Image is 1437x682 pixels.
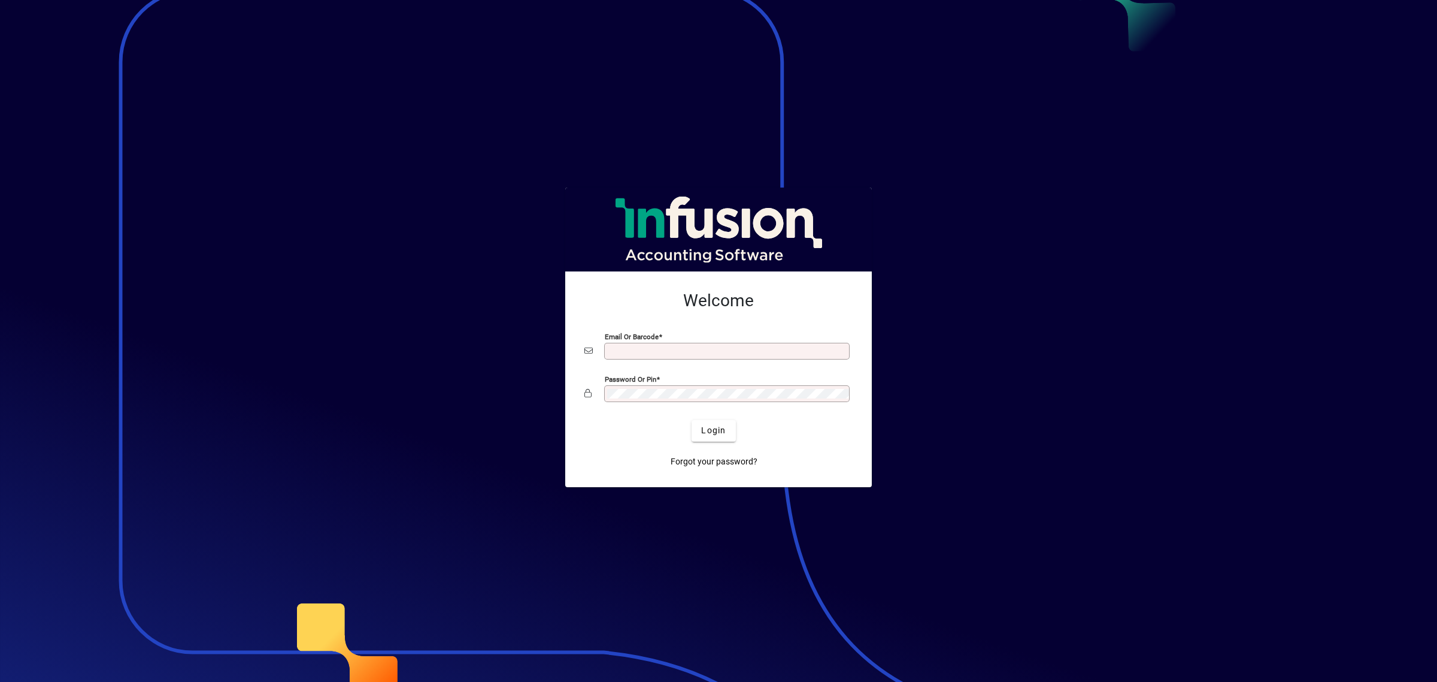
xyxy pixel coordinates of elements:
h2: Welcome [584,291,853,311]
a: Forgot your password? [666,451,762,473]
span: Forgot your password? [671,455,757,468]
span: Login [701,424,726,437]
mat-label: Email or Barcode [605,332,659,340]
mat-label: Password or Pin [605,375,656,383]
button: Login [692,420,735,442]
